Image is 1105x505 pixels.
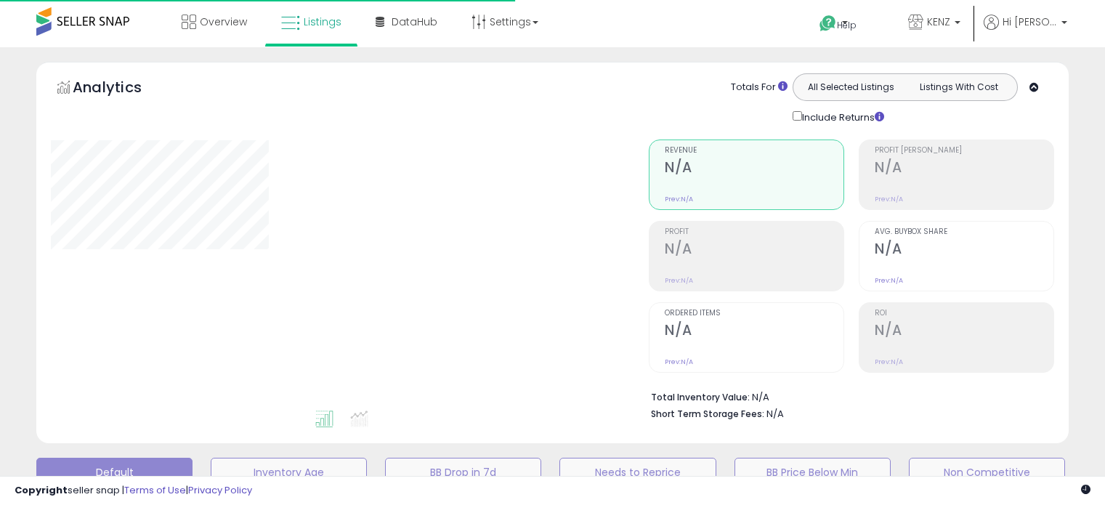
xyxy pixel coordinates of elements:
h2: N/A [665,241,843,260]
a: Privacy Policy [188,483,252,497]
span: Help [837,19,857,31]
div: seller snap | | [15,484,252,498]
small: Prev: N/A [665,276,693,285]
span: Ordered Items [665,310,843,318]
small: Prev: N/A [875,357,903,366]
button: BB Price Below Min [734,458,891,487]
small: Prev: N/A [875,195,903,203]
span: Revenue [665,147,843,155]
span: DataHub [392,15,437,29]
span: Profit [PERSON_NAME] [875,147,1053,155]
a: Help [808,4,885,47]
button: Needs to Reprice [559,458,716,487]
li: N/A [651,387,1043,405]
h2: N/A [875,322,1053,342]
a: Hi [PERSON_NAME] [984,15,1067,47]
h5: Analytics [73,77,170,101]
b: Short Term Storage Fees: [651,408,764,420]
span: Profit [665,228,843,236]
button: BB Drop in 7d [385,458,541,487]
span: Overview [200,15,247,29]
a: Terms of Use [124,483,186,497]
button: Listings With Cost [904,78,1013,97]
span: Hi [PERSON_NAME] [1003,15,1057,29]
div: Totals For [731,81,788,94]
button: Non Competitive [909,458,1065,487]
h2: N/A [665,322,843,342]
button: Inventory Age [211,458,367,487]
span: Listings [304,15,341,29]
b: Total Inventory Value: [651,391,750,403]
i: Get Help [819,15,837,33]
div: Include Returns [782,108,902,125]
h2: N/A [875,159,1053,179]
span: N/A [766,407,784,421]
span: ROI [875,310,1053,318]
strong: Copyright [15,483,68,497]
small: Prev: N/A [665,357,693,366]
button: Default [36,458,193,487]
span: KENZ [927,15,950,29]
small: Prev: N/A [665,195,693,203]
span: Avg. Buybox Share [875,228,1053,236]
small: Prev: N/A [875,276,903,285]
h2: N/A [875,241,1053,260]
button: All Selected Listings [797,78,905,97]
h2: N/A [665,159,843,179]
